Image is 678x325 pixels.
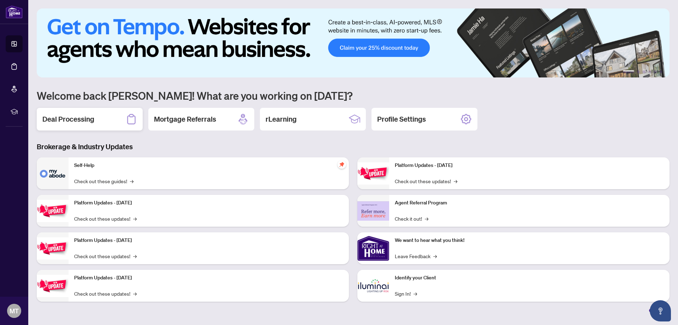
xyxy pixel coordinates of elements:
[130,177,133,185] span: →
[637,70,640,73] button: 2
[643,70,646,73] button: 3
[74,215,137,222] a: Check out these updates!→
[377,114,426,124] h2: Profile Settings
[395,237,664,244] p: We want to hear what you think!
[37,157,69,189] img: Self-Help
[414,290,417,297] span: →
[74,290,137,297] a: Check out these updates!→
[648,70,651,73] button: 4
[6,5,23,18] img: logo
[357,232,389,264] img: We want to hear what you think!
[338,160,346,169] span: pushpin
[357,270,389,302] img: Identify your Client
[10,306,19,316] span: MT
[454,177,457,185] span: →
[357,201,389,221] img: Agent Referral Program
[395,215,428,222] a: Check it out!→
[654,70,657,73] button: 5
[266,114,297,124] h2: rLearning
[395,274,664,282] p: Identify your Client
[395,290,417,297] a: Sign In!→
[74,177,133,185] a: Check out these guides!→
[425,215,428,222] span: →
[133,252,137,260] span: →
[154,114,216,124] h2: Mortgage Referrals
[395,252,437,260] a: Leave Feedback→
[74,199,343,207] p: Platform Updates - [DATE]
[395,199,664,207] p: Agent Referral Program
[133,215,137,222] span: →
[660,70,662,73] button: 6
[37,142,670,152] h3: Brokerage & Industry Updates
[37,237,69,260] img: Platform Updates - July 21, 2025
[74,162,343,169] p: Self-Help
[37,8,670,77] img: Slide 0
[650,300,671,321] button: Open asap
[433,252,437,260] span: →
[74,237,343,244] p: Platform Updates - [DATE]
[623,70,634,73] button: 1
[74,274,343,282] p: Platform Updates - [DATE]
[395,177,457,185] a: Check out these updates!→
[42,114,94,124] h2: Deal Processing
[395,162,664,169] p: Platform Updates - [DATE]
[74,252,137,260] a: Check out these updates!→
[37,275,69,297] img: Platform Updates - July 8, 2025
[37,200,69,222] img: Platform Updates - September 16, 2025
[357,162,389,185] img: Platform Updates - June 23, 2025
[37,89,670,102] h1: Welcome back [PERSON_NAME]! What are you working on [DATE]?
[133,290,137,297] span: →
